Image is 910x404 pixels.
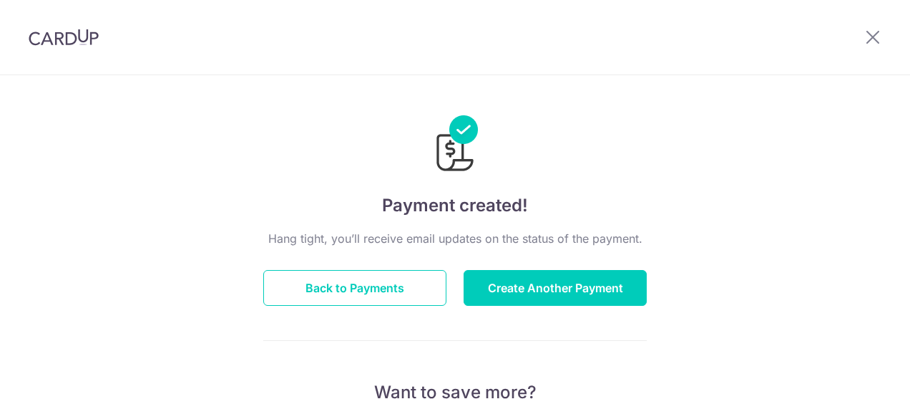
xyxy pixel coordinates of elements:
h4: Payment created! [263,193,647,218]
img: CardUp [29,29,99,46]
p: Hang tight, you’ll receive email updates on the status of the payment. [263,230,647,247]
button: Create Another Payment [464,270,647,306]
img: Payments [432,115,478,175]
button: Back to Payments [263,270,446,306]
p: Want to save more? [263,381,647,404]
